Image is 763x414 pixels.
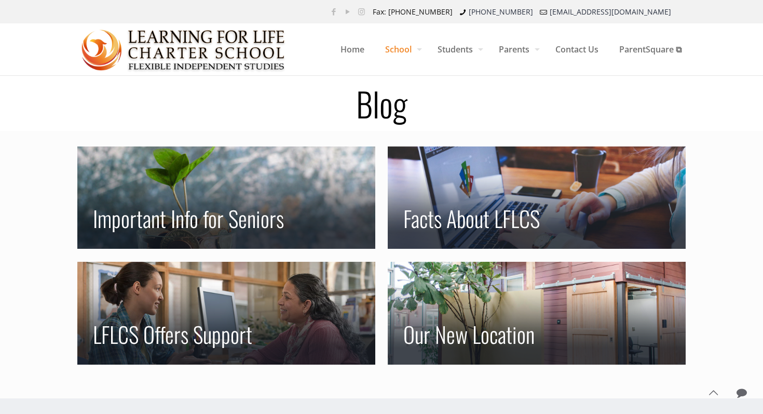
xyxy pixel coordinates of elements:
[65,87,698,120] h1: Blog
[342,6,353,17] a: YouTube icon
[609,34,692,65] span: ParentSquare ⧉
[545,34,609,65] span: Contact Us
[375,34,427,65] span: School
[609,23,692,75] a: ParentSquare ⧉
[375,23,427,75] a: School
[81,24,285,76] img: Blog
[81,23,285,75] a: Learning for Life Charter School
[488,23,545,75] a: Parents
[545,23,609,75] a: Contact Us
[330,34,375,65] span: Home
[93,202,284,234] a: Important Info for Seniors
[550,7,671,17] a: [EMAIL_ADDRESS][DOMAIN_NAME]
[403,202,540,234] a: Facts About LFLCS
[469,7,533,17] a: [PHONE_NUMBER]
[356,6,367,17] a: Instagram icon
[538,7,549,17] i: mail
[458,7,468,17] i: phone
[403,318,535,350] a: Our New Location
[328,6,339,17] a: Facebook icon
[330,23,375,75] a: Home
[488,34,545,65] span: Parents
[702,382,724,404] a: Back to top icon
[427,23,488,75] a: Students
[427,34,488,65] span: Students
[93,318,252,350] a: LFLCS Offers Support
